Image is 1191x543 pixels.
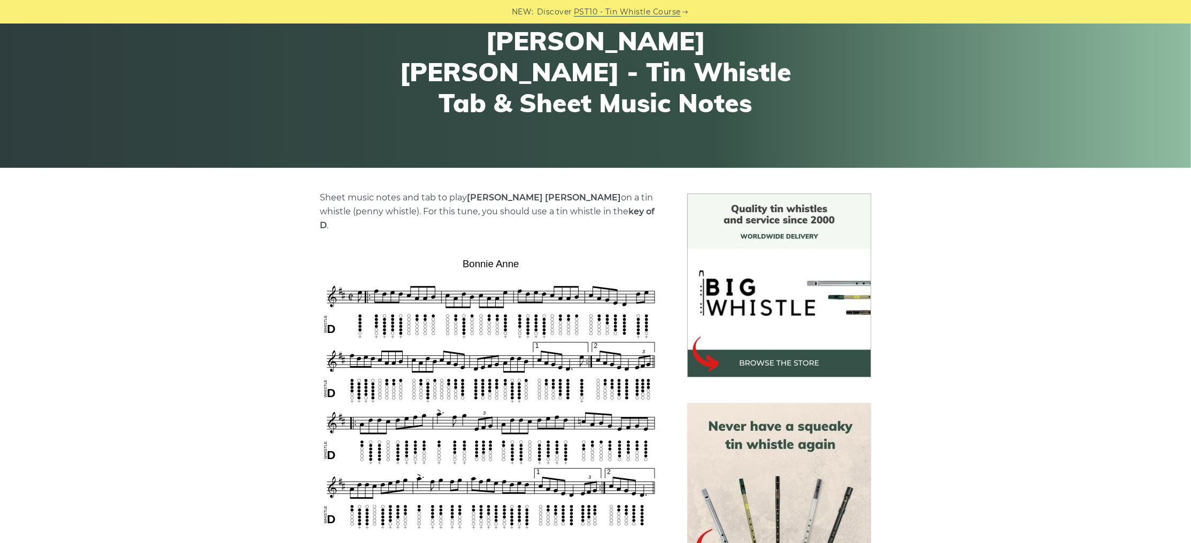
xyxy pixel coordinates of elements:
img: Bonnie Anne Tin Whistle Tabs & Sheet Music [320,254,662,532]
strong: [PERSON_NAME] [PERSON_NAME] [467,192,621,203]
span: NEW: [512,6,534,18]
span: Discover [537,6,572,18]
p: Sheet music notes and tab to play on a tin whistle (penny whistle). For this tune, you should use... [320,191,662,232]
img: BigWhistle Tin Whistle Store [687,193,871,377]
a: PST10 - Tin Whistle Course [574,6,681,18]
strong: key of D [320,206,655,230]
h1: [PERSON_NAME] [PERSON_NAME] - Tin Whistle Tab & Sheet Music Notes [399,26,793,118]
